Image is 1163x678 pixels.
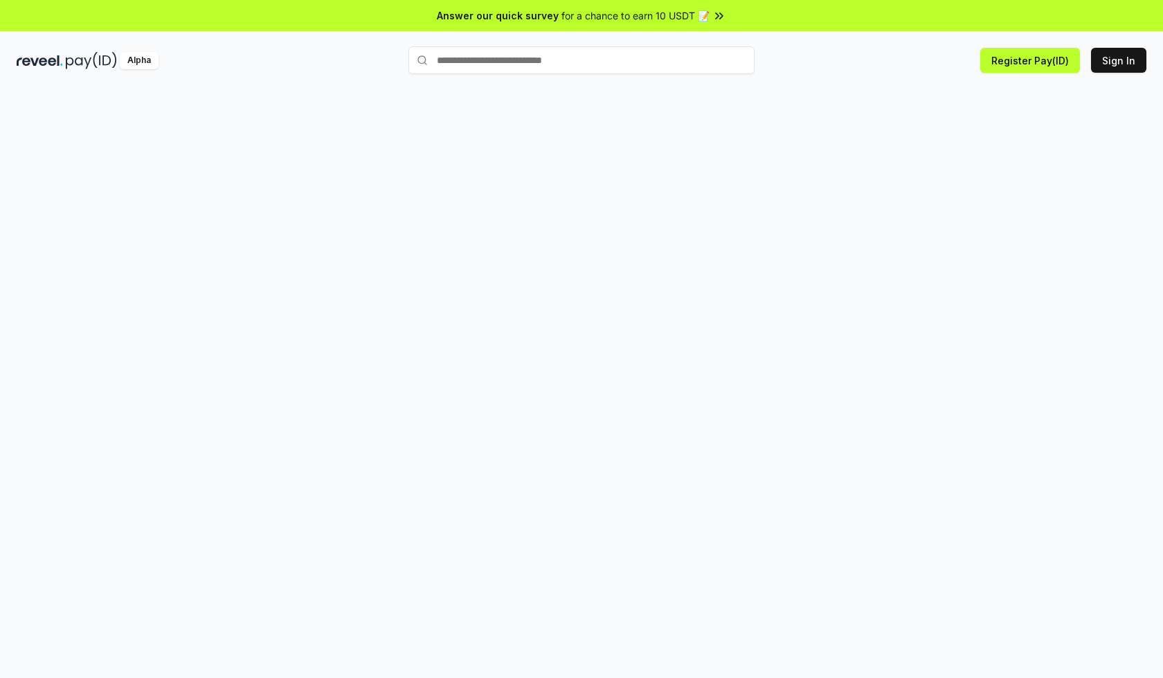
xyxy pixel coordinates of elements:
[561,8,710,23] span: for a chance to earn 10 USDT 📝
[120,52,159,69] div: Alpha
[437,8,559,23] span: Answer our quick survey
[17,52,63,69] img: reveel_dark
[1091,48,1146,73] button: Sign In
[66,52,117,69] img: pay_id
[980,48,1080,73] button: Register Pay(ID)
